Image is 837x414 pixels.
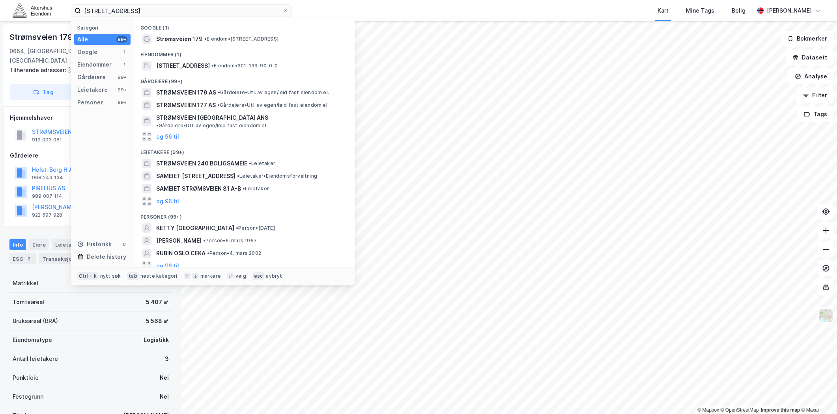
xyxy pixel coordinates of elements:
[13,316,58,326] div: Bruksareal (BRA)
[207,250,209,256] span: •
[156,171,235,181] span: SAMEIET [STREET_ADDRESS]
[203,238,206,243] span: •
[156,88,216,97] span: STRØMSVEIEN 179 AS
[211,63,278,69] span: Eiendom • 301-139-90-0-0
[217,102,329,108] span: Gårdeiere • Utl. av egen/leid fast eiendom el.
[32,175,63,181] div: 968 249 134
[77,72,106,82] div: Gårdeiere
[134,208,355,222] div: Personer (99+)
[211,63,214,69] span: •
[249,160,251,166] span: •
[9,65,166,75] div: [PERSON_NAME] Vei 4
[156,236,202,245] span: [PERSON_NAME]
[204,36,278,42] span: Eiendom • [STREET_ADDRESS]
[156,123,159,128] span: •
[156,123,267,129] span: Gårdeiere • Utl. av egen/leid fast eiendom el.
[235,273,246,279] div: velg
[77,47,97,57] div: Google
[165,354,169,364] div: 3
[237,173,239,179] span: •
[13,373,39,382] div: Punktleie
[10,113,172,123] div: Hjemmelshaver
[156,261,179,271] button: og 96 til
[116,99,127,106] div: 99+
[127,272,139,280] div: tab
[9,67,68,73] span: Tilhørende adresser:
[134,19,355,33] div: Google (1)
[160,373,169,382] div: Nei
[25,255,33,263] div: 2
[721,407,759,413] a: OpenStreetMap
[761,407,800,413] a: Improve this map
[9,239,26,250] div: Info
[52,239,96,250] div: Leietakere
[786,50,834,65] button: Datasett
[134,45,355,59] div: Eiendommer (1)
[156,113,268,123] span: STRØMSVEIEN [GEOGRAPHIC_DATA] ANS
[156,223,234,233] span: KETTY [GEOGRAPHIC_DATA]
[797,106,834,122] button: Tags
[121,61,127,68] div: 1
[156,159,247,168] span: STRØMSVEIEN 240 BOLIGSAMEIE
[156,249,206,258] span: RUBIN OSLO CEKA
[203,238,257,244] span: Person • 6. mars 1967
[249,160,275,167] span: Leietaker
[134,72,355,86] div: Gårdeiere (99+)
[32,193,62,199] div: 989 007 114
[156,184,241,193] span: SAMEIET STRØMSVEIEN 81 A-B
[200,273,221,279] div: markere
[156,61,210,71] span: [STREET_ADDRESS]
[218,89,220,95] span: •
[798,376,837,414] iframe: Chat Widget
[156,34,203,44] span: Strømsveien 179
[13,297,44,307] div: Tomteareal
[9,31,74,43] div: Strømsveien 179
[160,392,169,401] div: Nei
[87,252,126,262] div: Delete history
[156,132,179,141] button: og 96 til
[81,5,282,17] input: Søk på adresse, matrikkel, gårdeiere, leietakere eller personer
[77,35,88,44] div: Alle
[77,272,99,280] div: Ctrl + k
[13,4,52,17] img: akershus-eiendom-logo.9091f326c980b4bce74ccdd9f866810c.svg
[121,241,127,247] div: 0
[116,74,127,80] div: 99+
[237,173,317,179] span: Leietaker • Eiendomsforvaltning
[243,186,245,191] span: •
[116,87,127,93] div: 99+
[818,308,833,323] img: Z
[658,6,669,15] div: Kart
[9,253,36,264] div: ESG
[236,225,275,231] span: Person • [DATE]
[10,151,172,160] div: Gårdeiere
[13,354,58,364] div: Antall leietakere
[767,6,812,15] div: [PERSON_NAME]
[252,272,265,280] div: esc
[686,6,714,15] div: Mine Tags
[77,60,112,69] div: Eiendommer
[13,335,52,345] div: Eiendomstype
[266,273,282,279] div: avbryt
[13,278,38,288] div: Matrikkel
[204,36,207,42] span: •
[788,69,834,84] button: Analyse
[116,36,127,43] div: 99+
[146,297,169,307] div: 5 407 ㎡
[217,102,220,108] span: •
[9,84,77,100] button: Tag
[732,6,745,15] div: Bolig
[156,197,179,206] button: og 96 til
[29,239,49,250] div: Eiere
[100,273,121,279] div: nytt søk
[798,376,837,414] div: Kontrollprogram for chat
[236,225,238,231] span: •
[13,392,43,401] div: Festegrunn
[140,273,177,279] div: neste kategori
[32,137,62,143] div: 919 003 081
[77,98,103,107] div: Personer
[77,25,131,31] div: Kategori
[32,212,62,218] div: 922 597 928
[77,85,108,95] div: Leietakere
[144,335,169,345] div: Logistikk
[39,253,93,264] div: Transaksjoner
